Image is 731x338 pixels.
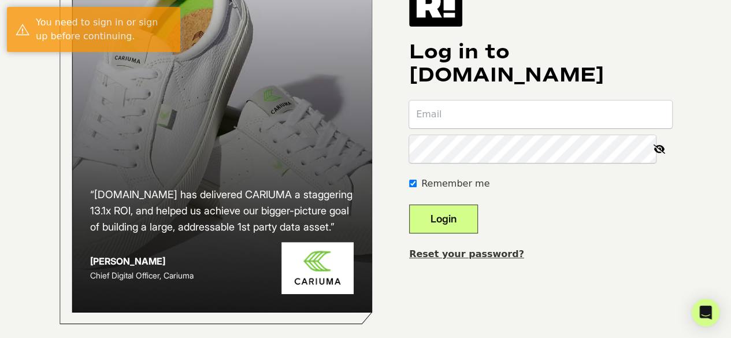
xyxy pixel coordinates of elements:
[90,270,194,280] span: Chief Digital Officer, Cariuma
[409,40,672,87] h1: Log in to [DOMAIN_NAME]
[409,248,524,259] a: Reset your password?
[421,177,489,191] label: Remember me
[692,299,719,326] div: Open Intercom Messenger
[409,101,672,128] input: Email
[36,16,172,43] div: You need to sign in or sign up before continuing.
[90,255,165,267] strong: [PERSON_NAME]
[409,205,478,233] button: Login
[281,242,354,295] img: Cariuma
[90,187,354,235] h2: “[DOMAIN_NAME] has delivered CARIUMA a staggering 13.1x ROI, and helped us achieve our bigger-pic...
